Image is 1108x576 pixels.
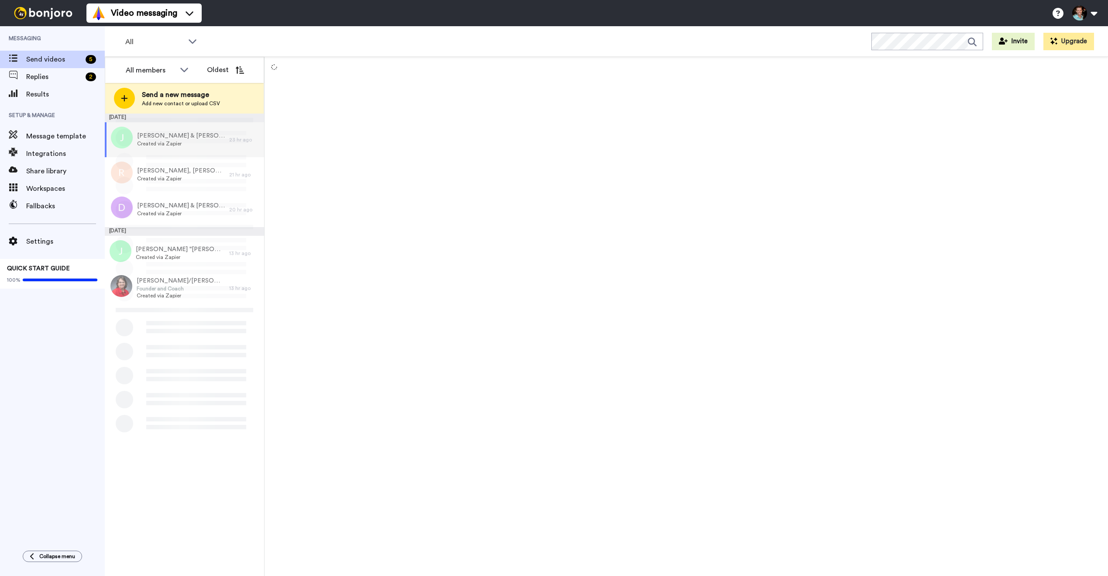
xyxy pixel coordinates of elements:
img: j.png [111,127,133,148]
span: Send a new message [142,90,220,100]
span: [PERSON_NAME] "[PERSON_NAME]" [PERSON_NAME] "[PERSON_NAME]" [PERSON_NAME] and our children [PERSO... [136,245,225,254]
div: 21 hr ago [229,171,260,178]
span: Workspaces [26,183,105,194]
img: d.png [111,197,133,218]
span: [PERSON_NAME] & [PERSON_NAME] [137,201,225,210]
span: Collapse menu [39,553,75,560]
span: Settings [26,236,105,247]
span: [PERSON_NAME], [PERSON_NAME] [137,166,225,175]
span: All [125,37,184,47]
span: Founder and Coach [137,285,225,292]
span: QUICK START GUIDE [7,266,70,272]
span: Video messaging [111,7,177,19]
img: r.png [111,162,133,183]
span: Created via Zapier [136,254,225,261]
span: Results [26,89,105,100]
span: 100% [7,276,21,283]
span: [PERSON_NAME] & [PERSON_NAME] [137,131,225,140]
img: bj-logo-header-white.svg [10,7,76,19]
div: 13 hr ago [229,285,260,292]
button: Invite [992,33,1035,50]
span: Fallbacks [26,201,105,211]
span: Created via Zapier [137,175,225,182]
span: Add new contact or upload CSV [142,100,220,107]
span: Replies [26,72,82,82]
img: j.png [110,240,131,262]
button: Collapse menu [23,551,82,562]
span: Created via Zapier [137,140,225,147]
img: vm-color.svg [92,6,106,20]
span: Message template [26,131,105,141]
img: 4f129d4e-b940-49f4-aeb9-f5e71c55da26.jpg [110,275,132,297]
div: 23 hr ago [229,136,260,143]
span: Send videos [26,54,82,65]
span: Share library [26,166,105,176]
span: [PERSON_NAME]/[PERSON_NAME] (husband) [137,276,225,285]
span: Integrations [26,148,105,159]
div: 20 hr ago [229,206,260,213]
div: 13 hr ago [229,250,260,257]
div: All members [126,65,175,76]
span: Created via Zapier [137,210,225,217]
div: [DATE] [105,227,264,236]
div: 5 [86,55,96,64]
div: 2 [86,72,96,81]
div: [DATE] [105,114,264,122]
span: Created via Zapier [137,292,225,299]
button: Oldest [200,61,251,79]
button: Upgrade [1043,33,1094,50]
